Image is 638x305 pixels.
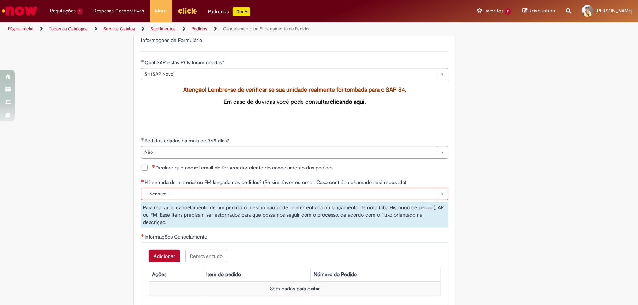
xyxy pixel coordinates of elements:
label: Informações de Formulário [141,37,202,43]
a: Pedidos [192,26,207,32]
span: Despesas Corporativas [94,7,144,15]
span: Qual SAP estas POs foram criadas? [144,59,226,66]
span: Pedidos criados há mais de 365 dias? [144,137,230,144]
span: [PERSON_NAME] [596,8,633,14]
span: . [183,86,407,94]
p: +GenAi [233,7,250,16]
span: Favoritos [483,7,503,15]
span: More [155,7,167,15]
td: Sem dados para exibir [149,282,441,296]
span: S4 (SAP Novo) [144,68,433,80]
span: Obrigatório Preenchido [141,60,144,62]
th: Ações [149,268,203,282]
a: Rascunhos [522,8,555,15]
a: Página inicial [8,26,33,32]
ul: Trilhas de página [5,22,420,36]
span: Há entrada de material ou FM lançada nos pedidos? (Se sim, favor estornar. Caso contrário chamado... [144,179,408,186]
span: Rascunhos [529,7,555,14]
span: 1 [77,8,83,15]
span: 11 [505,8,511,15]
span: Necessários [141,179,144,182]
span: Atenção! Lembre-se de verificar se sua unidade realmente foi tombada para o SAP S4 [183,86,405,94]
span: Em caso de dúvidas você pode consultar . [224,98,366,106]
span: Necessários [141,234,144,237]
button: Add a row for Informações Cancelamento [149,250,180,262]
span: Requisições [50,7,76,15]
span: Necessários [152,165,155,168]
th: Número do Pedido [311,268,441,282]
span: -- Nenhum -- [144,188,433,200]
div: Para realizar o cancelamento de um pedido, o mesmo não pode conter entrada ou lançamento de nota ... [141,202,448,228]
img: ServiceNow [1,4,38,18]
a: Cancelamento ou Encerramento de Pedido [223,26,309,32]
span: Declaro que anexei email do fornecedor ciente do cancelamento dos pedidos [152,164,333,171]
span: Informações Cancelamento [144,233,209,240]
div: Padroniza [208,7,250,16]
th: Item do pedido [203,268,311,282]
a: Suprimentos [151,26,176,32]
img: click_logo_yellow_360x200.png [178,5,197,16]
a: clicando aqui [330,98,365,106]
span: Obrigatório Preenchido [141,138,144,141]
a: Todos os Catálogos [49,26,88,32]
span: Não [144,146,433,158]
a: Service Catalog [103,26,135,32]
